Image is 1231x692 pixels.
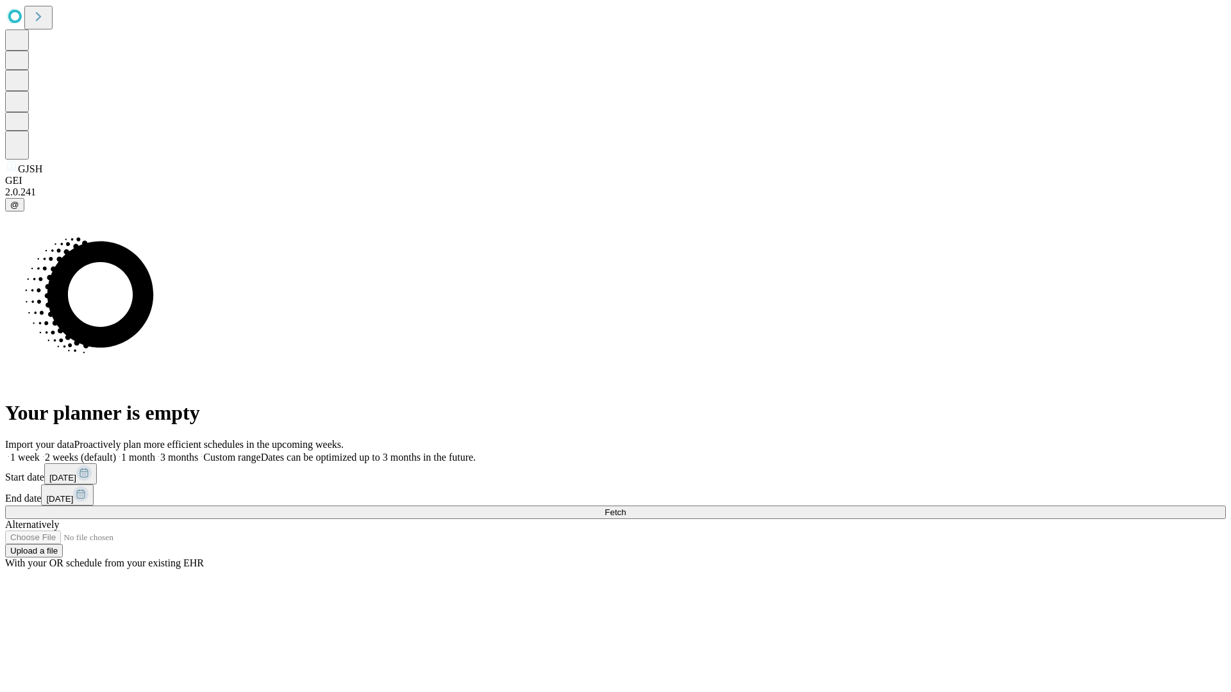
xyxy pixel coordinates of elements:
span: 3 months [160,452,198,463]
button: Upload a file [5,544,63,557]
div: GEI [5,175,1226,186]
span: Proactively plan more efficient schedules in the upcoming weeks. [74,439,344,450]
button: Fetch [5,506,1226,519]
div: End date [5,484,1226,506]
button: [DATE] [44,463,97,484]
div: 2.0.241 [5,186,1226,198]
span: Fetch [605,507,626,517]
span: Alternatively [5,519,59,530]
span: Dates can be optimized up to 3 months in the future. [261,452,476,463]
span: [DATE] [46,494,73,504]
div: Start date [5,463,1226,484]
span: 2 weeks (default) [45,452,116,463]
span: Import your data [5,439,74,450]
span: [DATE] [49,473,76,482]
span: 1 month [121,452,155,463]
h1: Your planner is empty [5,401,1226,425]
span: @ [10,200,19,210]
button: @ [5,198,24,211]
span: Custom range [203,452,260,463]
span: With your OR schedule from your existing EHR [5,557,204,568]
span: 1 week [10,452,40,463]
span: GJSH [18,163,42,174]
button: [DATE] [41,484,94,506]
